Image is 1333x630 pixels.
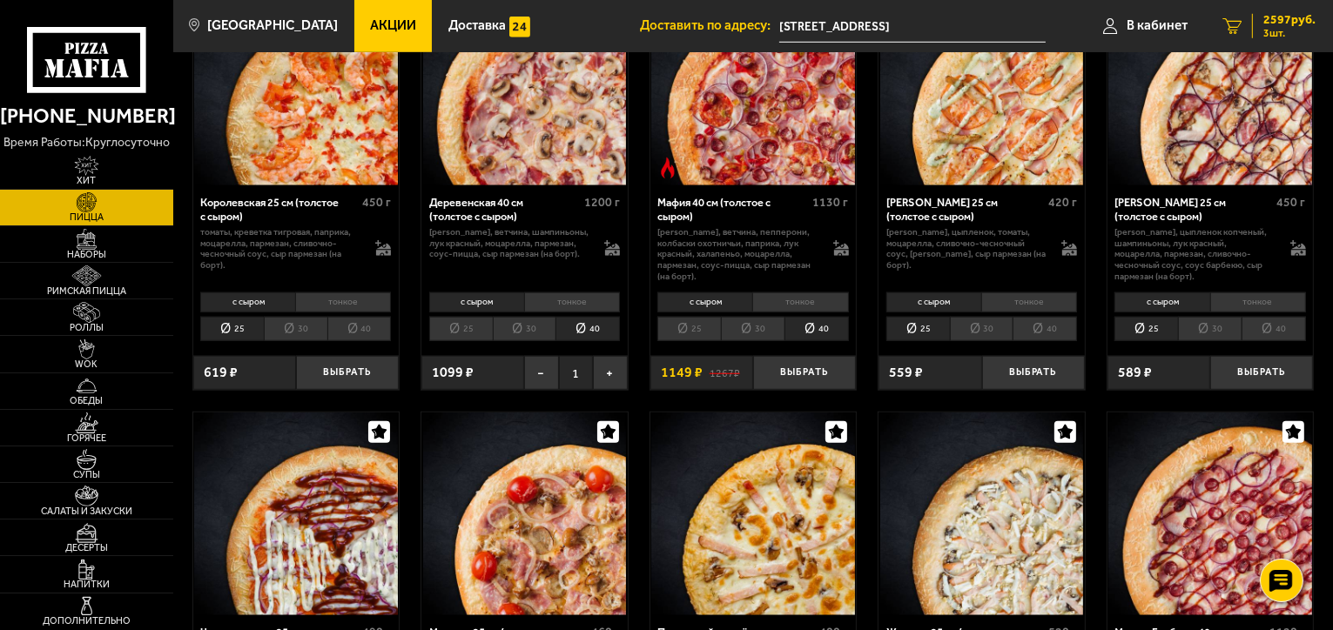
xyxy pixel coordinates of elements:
button: Выбрать [296,356,399,390]
p: [PERSON_NAME], ветчина, пепперони, колбаски охотничьи, паприка, лук красный, халапеньо, моцарелла... [657,227,818,283]
img: Мюнхен 25 см (толстое с сыром) [423,412,627,616]
li: 25 [1114,317,1178,341]
img: 15daf4d41897b9f0e9f617042186c801.svg [509,17,530,37]
span: 1099 ₽ [432,365,474,379]
span: Доставка [448,19,506,32]
li: 25 [429,317,493,341]
li: тонкое [752,292,848,312]
span: 1130 г [813,195,849,210]
div: Мафия 40 см (толстое с сыром) [657,196,808,223]
div: Королевская 25 см (толстое с сыром) [200,196,358,223]
li: 30 [493,317,556,341]
li: 40 [327,317,392,341]
p: [PERSON_NAME], ветчина, шампиньоны, лук красный, моцарелла, пармезан, соус-пицца, сыр пармезан (н... [429,227,590,260]
span: 1149 ₽ [661,365,703,379]
li: 25 [200,317,264,341]
li: 25 [657,317,721,341]
li: с сыром [886,292,981,312]
li: 25 [886,317,950,341]
button: Выбрать [982,356,1085,390]
span: 450 г [1277,195,1306,210]
li: тонкое [295,292,391,312]
button: Выбрать [753,356,856,390]
li: 30 [950,317,1013,341]
li: тонкое [524,292,620,312]
div: [PERSON_NAME] 25 см (толстое с сыром) [1114,196,1272,223]
span: [GEOGRAPHIC_DATA] [207,19,338,32]
a: Пикантный цыплёнок сулугуни 25 см (толстое с сыром) [650,412,857,616]
li: с сыром [429,292,524,312]
li: 40 [555,317,620,341]
input: Ваш адрес доставки [779,10,1046,43]
div: Деревенская 40 см (толстое с сыром) [429,196,580,223]
button: + [593,356,627,390]
li: 30 [721,317,784,341]
li: с сыром [657,292,752,312]
img: Жюльен 25 см (толстое с сыром) [880,412,1084,616]
li: с сыром [1114,292,1209,312]
p: [PERSON_NAME], цыпленок копченый, шампиньоны, лук красный, моцарелла, пармезан, сливочно-чесночны... [1114,227,1276,283]
a: Жюльен 25 см (толстое с сыром) [879,412,1085,616]
span: 450 г [362,195,391,210]
span: 1200 г [584,195,620,210]
span: В кабинет [1127,19,1188,32]
span: 2597 руб. [1263,14,1316,26]
span: 619 ₽ [204,365,238,379]
span: Доставить по адресу: [640,19,779,32]
button: − [524,356,558,390]
li: тонкое [1210,292,1306,312]
li: 40 [1242,317,1306,341]
span: Ленинградская область, Всеволожск, Василеозерская улица, 2 [779,10,1046,43]
div: [PERSON_NAME] 25 см (толстое с сыром) [886,196,1044,223]
img: Острое блюдо [657,157,678,178]
li: тонкое [981,292,1077,312]
a: Мясная Барбекю 40 см (толстое с сыром) [1107,412,1314,616]
a: Четыре сезона 25 см (толстое с сыром) [193,412,400,616]
span: Акции [370,19,416,32]
span: 559 ₽ [889,365,923,379]
li: 40 [1013,317,1077,341]
li: с сыром [200,292,295,312]
span: 1 [559,356,593,390]
img: Мясная Барбекю 40 см (толстое с сыром) [1108,412,1312,616]
s: 1267 ₽ [710,365,740,379]
span: 589 ₽ [1118,365,1152,379]
li: 30 [264,317,327,341]
span: 420 г [1048,195,1077,210]
li: 30 [1178,317,1242,341]
a: Мюнхен 25 см (толстое с сыром) [421,412,628,616]
button: Выбрать [1210,356,1313,390]
span: 3 шт. [1263,28,1316,38]
p: томаты, креветка тигровая, паприка, моцарелла, пармезан, сливочно-чесночный соус, сыр пармезан (н... [200,227,361,271]
img: Пикантный цыплёнок сулугуни 25 см (толстое с сыром) [651,412,855,616]
li: 40 [784,317,849,341]
img: Четыре сезона 25 см (толстое с сыром) [194,412,398,616]
p: [PERSON_NAME], цыпленок, томаты, моцарелла, сливочно-чесночный соус, [PERSON_NAME], сыр пармезан ... [886,227,1047,271]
